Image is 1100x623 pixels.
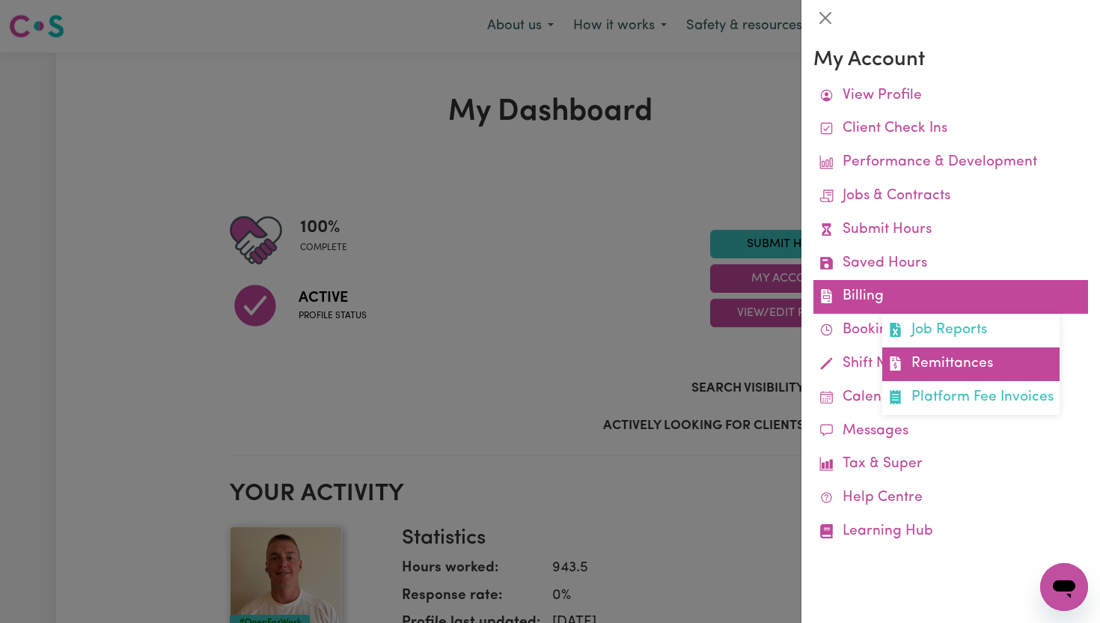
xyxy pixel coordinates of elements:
[813,415,1088,449] a: Messages
[882,347,1060,381] a: Remittances
[813,280,1088,314] a: BillingJob ReportsRemittancesPlatform Fee Invoices
[813,180,1088,213] a: Jobs & Contracts
[813,112,1088,146] a: Client Check Ins
[813,48,1088,73] h3: My Account
[813,213,1088,247] a: Submit Hours
[813,381,1088,415] a: Calendar
[813,314,1088,347] a: Bookings
[813,481,1088,515] a: Help Centre
[813,79,1088,113] a: View Profile
[813,347,1088,381] a: Shift Notes
[813,448,1088,481] a: Tax & Super
[1040,563,1088,611] iframe: Button to launch messaging window
[882,381,1060,415] a: Platform Fee Invoices
[882,314,1060,347] a: Job Reports
[813,247,1088,281] a: Saved Hours
[813,146,1088,180] a: Performance & Development
[813,6,837,30] button: Close
[813,515,1088,549] a: Learning Hub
